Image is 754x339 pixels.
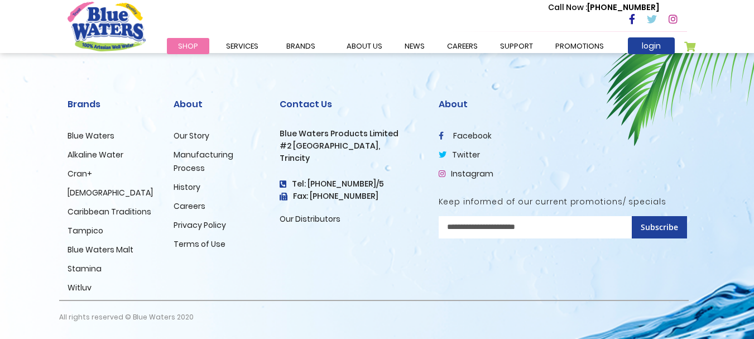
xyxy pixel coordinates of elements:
a: Manufacturing Process [174,149,233,174]
a: login [628,37,675,54]
a: Our Distributors [280,213,340,225]
h2: Brands [68,99,157,109]
h5: Keep informed of our current promotions/ specials [439,197,687,207]
h3: Trincity [280,154,422,163]
a: [DEMOGRAPHIC_DATA] [68,187,153,198]
a: Careers [174,200,205,212]
a: Our Story [174,130,209,141]
a: News [393,38,436,54]
button: Subscribe [632,216,687,238]
a: twitter [439,149,480,160]
h4: Tel: [PHONE_NUMBER]/5 [280,179,422,189]
span: Brands [286,41,315,51]
span: Call Now : [548,2,587,13]
a: store logo [68,2,146,51]
a: Privacy Policy [174,219,226,231]
a: facebook [439,130,492,141]
h2: About [439,99,687,109]
a: Cran+ [68,168,92,179]
a: Instagram [439,168,493,179]
a: Blue Waters Malt [68,244,133,255]
h3: Fax: [PHONE_NUMBER] [280,192,422,201]
p: [PHONE_NUMBER] [548,2,659,13]
a: Promotions [544,38,615,54]
span: Shop [178,41,198,51]
p: All rights reserved © Blue Waters 2020 [59,301,194,333]
span: Services [226,41,258,51]
h2: Contact Us [280,99,422,109]
a: Alkaline Water [68,149,123,160]
a: Witluv [68,282,92,293]
h2: About [174,99,263,109]
a: careers [436,38,489,54]
a: Terms of Use [174,238,225,250]
h3: #2 [GEOGRAPHIC_DATA], [280,141,422,151]
span: Subscribe [641,222,678,232]
a: Tampico [68,225,103,236]
a: Stamina [68,263,102,274]
h3: Blue Waters Products Limited [280,129,422,139]
a: Caribbean Traditions [68,206,151,217]
a: about us [335,38,393,54]
a: Blue Waters [68,130,114,141]
a: History [174,182,200,193]
a: support [489,38,544,54]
